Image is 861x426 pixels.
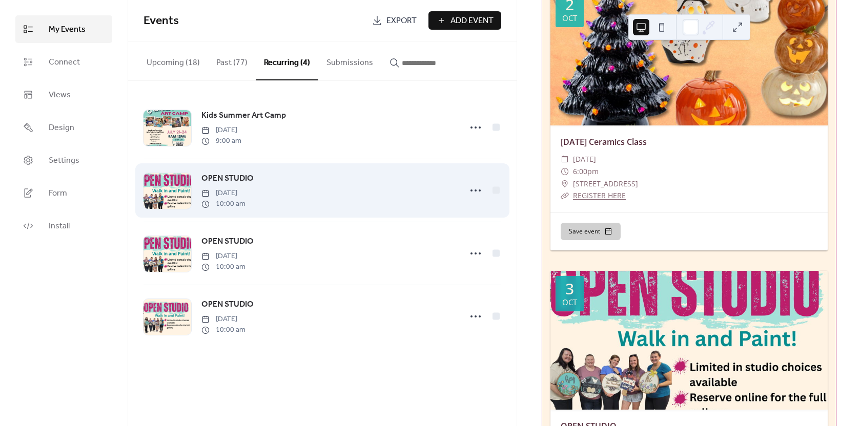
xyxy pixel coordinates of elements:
[201,188,245,199] span: [DATE]
[49,56,80,69] span: Connect
[201,109,286,122] a: Kids Summer Art Camp
[15,81,112,109] a: Views
[49,24,86,36] span: My Events
[561,178,569,190] div: ​
[49,155,79,167] span: Settings
[201,199,245,209] span: 10:00 am
[573,178,638,190] span: [STREET_ADDRESS]
[318,41,381,79] button: Submissions
[364,11,424,30] a: Export
[573,165,599,178] span: 6:00pm
[49,187,67,200] span: Form
[201,136,241,146] span: 9:00 am
[561,136,647,147] a: [DATE] Ceramics Class
[201,298,254,311] a: OPEN STUDIO
[201,173,254,185] span: OPEN STUDIO
[561,189,569,202] div: ​
[573,190,626,200] a: REGISTER HERE
[201,251,245,262] span: [DATE]
[562,299,577,306] div: Oct
[138,41,208,79] button: Upcoming (18)
[201,236,254,248] span: OPEN STUDIO
[49,122,74,134] span: Design
[143,10,179,32] span: Events
[208,41,256,79] button: Past (77)
[562,14,577,22] div: Oct
[201,262,245,272] span: 10:00 am
[561,153,569,165] div: ​
[256,41,318,80] button: Recurring (4)
[565,281,574,296] div: 3
[561,165,569,178] div: ​
[15,114,112,141] a: Design
[201,110,286,122] span: Kids Summer Art Camp
[15,15,112,43] a: My Events
[450,15,494,27] span: Add Event
[201,299,254,311] span: OPEN STUDIO
[15,146,112,174] a: Settings
[428,11,501,30] button: Add Event
[49,89,71,101] span: Views
[15,179,112,207] a: Form
[15,212,112,240] a: Install
[573,153,596,165] span: [DATE]
[15,48,112,76] a: Connect
[201,125,241,136] span: [DATE]
[386,15,417,27] span: Export
[201,235,254,248] a: OPEN STUDIO
[201,325,245,335] span: 10:00 am
[561,223,621,240] button: Save event
[201,314,245,325] span: [DATE]
[49,220,70,232] span: Install
[201,172,254,185] a: OPEN STUDIO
